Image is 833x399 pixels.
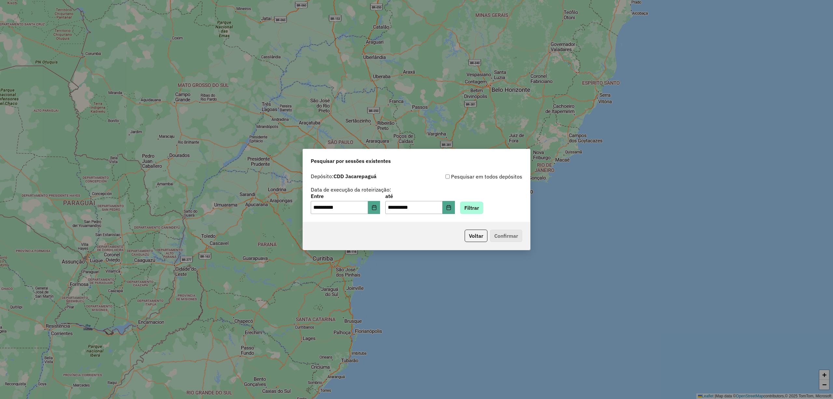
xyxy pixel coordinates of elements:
[416,173,522,180] div: Pesquisar em todos depósitos
[460,202,483,214] button: Filtrar
[465,230,487,242] button: Voltar
[368,201,380,214] button: Choose Date
[385,192,455,200] label: até
[311,172,376,180] label: Depósito:
[311,186,391,193] label: Data de execução da roteirização:
[311,192,380,200] label: Entre
[334,173,376,179] strong: CDD Jacarepaguá
[443,201,455,214] button: Choose Date
[311,157,391,165] span: Pesquisar por sessões existentes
